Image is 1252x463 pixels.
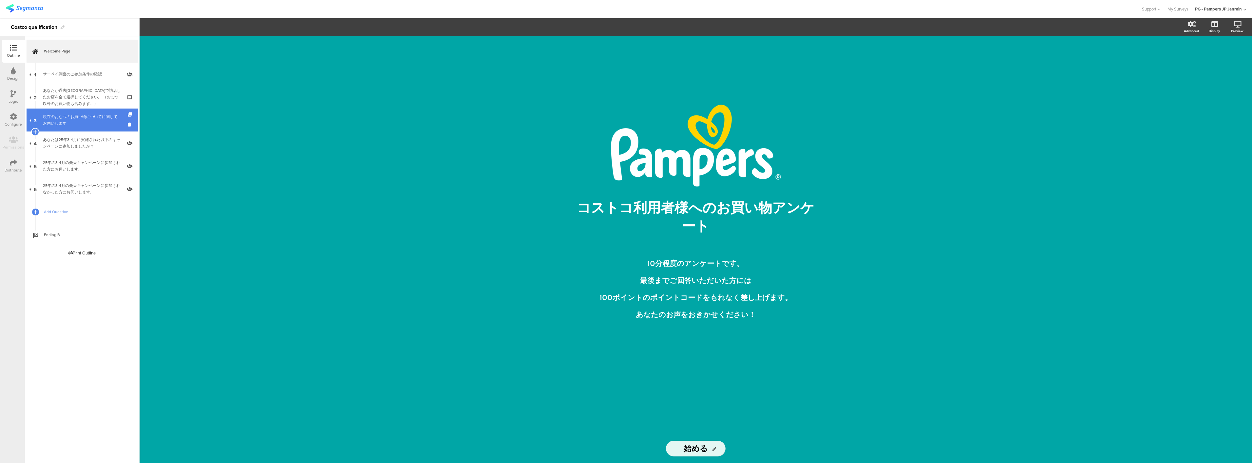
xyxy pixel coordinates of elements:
div: PG - Pampers JP Janrain [1195,6,1242,12]
span: 6 [34,185,37,192]
a: 6 25年の3-4月の楽天キャンペーンに参加されなかった方にお伺いします. [27,177,138,200]
div: あなたが過去三ヶ月で訪店したお店を全て選択してください。 （おむつ以外のお買い物も含みます。） [43,87,121,107]
div: 25年の3-4月の楽天キャンペーンに参加されなかった方にお伺いします. [43,182,121,195]
span: Ending B [44,231,128,238]
span: Support [1142,6,1157,12]
span: 5 [34,162,37,170]
a: 5 25年の3-4月の楽天キャンペーンに参加された方にお伺いします. [27,154,138,177]
a: 1 サーベイ調査のご参加条件の確認 [27,63,138,86]
div: Distribute [5,167,22,173]
div: Logic [9,98,18,104]
span: 100ポイントのポイントコードをもれなく差し上げます。 [599,293,792,302]
i: Duplicate [128,112,133,117]
span: Add Question [44,209,128,215]
a: 4 あなたは25年3-4月に実施された以下のキャンペーンに参加しましたか？ [27,131,138,154]
a: Welcome Page [27,40,138,63]
div: あなたは25年3-4月に実施された以下のキャンペーンに参加しましたか？ [43,136,121,150]
span: 2 [34,93,37,101]
span: 4 [34,139,37,147]
div: Print Outline [69,250,96,256]
span: あなたのお声をおきかせください！ [636,310,756,319]
input: Start [666,441,726,456]
span: 3 [34,116,37,124]
div: 現在のおむつのお買い物についてに関してお伺いします [43,113,121,127]
div: Display [1209,29,1220,33]
span: 最後までご回答いただいた方には [640,276,751,285]
div: Preview [1231,29,1243,33]
p: コストコ利用者様へのお買い物アンケート [575,199,817,235]
span: 1 [34,70,36,78]
div: Costco qualification [11,22,57,32]
img: segmanta logo [6,4,43,12]
div: Outline [7,52,20,58]
span: Welcome Page [44,48,128,54]
a: Ending B [27,223,138,246]
div: Configure [5,121,22,127]
i: Delete [128,121,133,128]
div: サーベイ調査のご参加条件の確認 [43,71,121,77]
a: 3 現在のおむつのお買い物についてに関してお伺いします [27,109,138,131]
div: Design [7,75,20,81]
div: 25年の3-4月の楽天キャンペーンに参加された方にお伺いします. [43,159,121,172]
div: Advanced [1184,29,1199,33]
span: 10分程度のアンケートです。 [648,259,744,268]
a: 2 あなたが過去[GEOGRAPHIC_DATA]で訪店したお店を全て選択してください。 （おむつ以外のお買い物も含みます。） [27,86,138,109]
